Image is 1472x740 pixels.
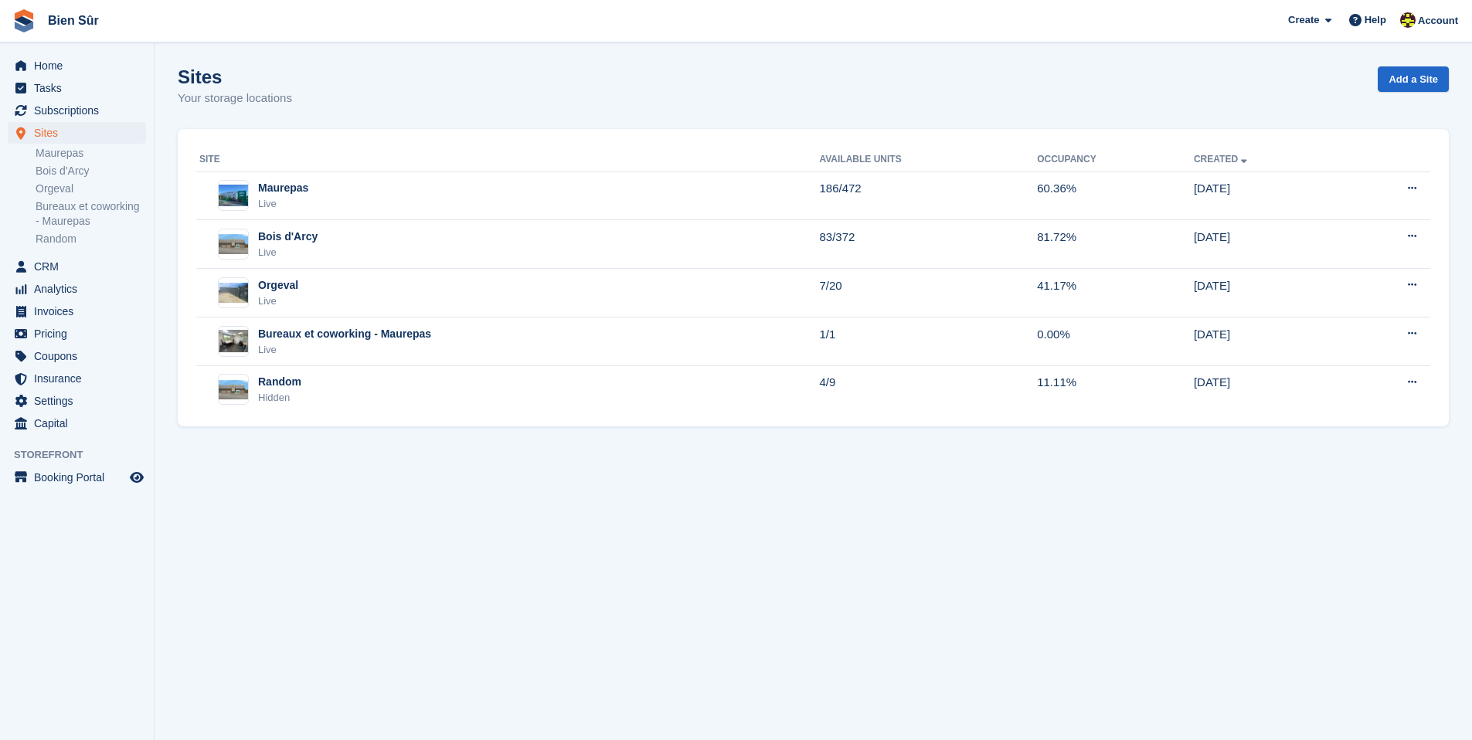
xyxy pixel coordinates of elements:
[219,380,248,400] img: Image of Random site
[1194,317,1344,366] td: [DATE]
[34,467,127,488] span: Booking Portal
[1365,12,1386,28] span: Help
[8,100,146,121] a: menu
[1037,220,1194,269] td: 81.72%
[8,300,146,322] a: menu
[258,229,318,245] div: Bois d'Arcy
[196,148,819,172] th: Site
[34,100,127,121] span: Subscriptions
[219,234,248,254] img: Image of Bois d'Arcy site
[219,283,248,303] img: Image of Orgeval site
[34,55,127,76] span: Home
[36,232,146,246] a: Random
[34,390,127,412] span: Settings
[1194,365,1344,413] td: [DATE]
[1037,317,1194,366] td: 0.00%
[34,323,127,345] span: Pricing
[8,323,146,345] a: menu
[819,317,1037,366] td: 1/1
[34,122,127,144] span: Sites
[1288,12,1319,28] span: Create
[1194,171,1344,220] td: [DATE]
[8,345,146,367] a: menu
[8,412,146,434] a: menu
[34,77,127,99] span: Tasks
[819,148,1037,172] th: Available Units
[34,256,127,277] span: CRM
[8,256,146,277] a: menu
[1194,154,1250,165] a: Created
[8,278,146,300] a: menu
[219,330,248,352] img: Image of Bureaux et coworking - Maurepas site
[1378,66,1449,92] a: Add a Site
[258,196,308,212] div: Live
[8,368,146,389] a: menu
[1418,13,1458,29] span: Account
[258,277,298,294] div: Orgeval
[42,8,105,33] a: Bien Sûr
[34,368,127,389] span: Insurance
[36,146,146,161] a: Maurepas
[1194,220,1344,269] td: [DATE]
[258,374,301,390] div: Random
[219,185,248,207] img: Image of Maurepas site
[34,345,127,367] span: Coupons
[127,468,146,487] a: Preview store
[819,171,1037,220] td: 186/472
[178,66,292,87] h1: Sites
[178,90,292,107] p: Your storage locations
[14,447,154,463] span: Storefront
[1037,269,1194,317] td: 41.17%
[1037,148,1194,172] th: Occupancy
[258,326,431,342] div: Bureaux et coworking - Maurepas
[34,278,127,300] span: Analytics
[34,412,127,434] span: Capital
[1400,12,1416,28] img: Marie Tran
[258,390,301,406] div: Hidden
[819,269,1037,317] td: 7/20
[36,164,146,178] a: Bois d'Arcy
[34,300,127,322] span: Invoices
[819,220,1037,269] td: 83/372
[12,9,36,32] img: stora-icon-8386f47178a22dfd0bd8f6a31ec36ba5ce8667c1dd55bd0f319d3a0aa187defe.svg
[8,390,146,412] a: menu
[8,77,146,99] a: menu
[8,55,146,76] a: menu
[258,245,318,260] div: Live
[1037,365,1194,413] td: 11.11%
[36,199,146,229] a: Bureaux et coworking - Maurepas
[8,122,146,144] a: menu
[258,180,308,196] div: Maurepas
[1037,171,1194,220] td: 60.36%
[1194,269,1344,317] td: [DATE]
[258,294,298,309] div: Live
[819,365,1037,413] td: 4/9
[36,182,146,196] a: Orgeval
[258,342,431,358] div: Live
[8,467,146,488] a: menu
